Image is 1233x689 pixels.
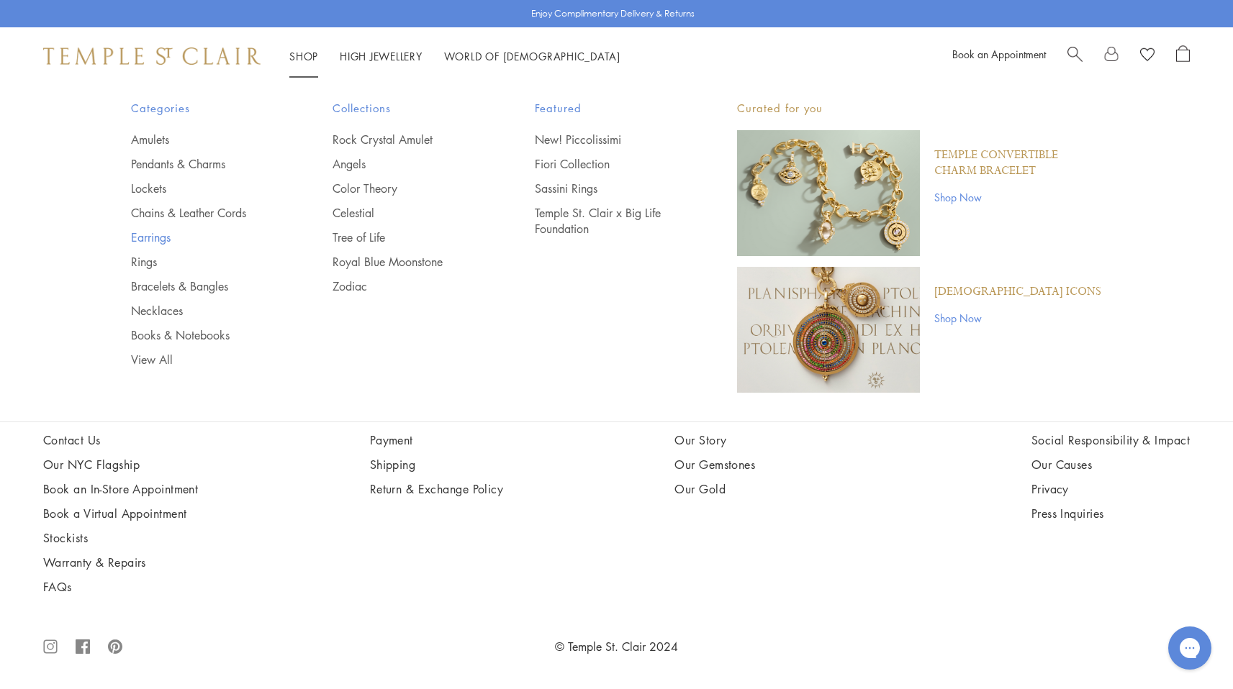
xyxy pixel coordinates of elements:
[535,205,679,237] a: Temple St. Clair x Big Life Foundation
[934,310,1101,326] a: Shop Now
[370,457,504,473] a: Shipping
[674,481,859,497] a: Our Gold
[289,49,318,63] a: ShopShop
[737,99,1103,117] p: Curated for you
[340,49,423,63] a: High JewelleryHigh Jewellery
[1031,432,1190,448] a: Social Responsibility & Impact
[1031,457,1190,473] a: Our Causes
[131,132,276,147] a: Amulets
[131,278,276,294] a: Bracelets & Bangles
[131,303,276,319] a: Necklaces
[531,6,695,21] p: Enjoy Complimentary Delivery & Returns
[43,530,198,546] a: Stockists
[43,481,198,497] a: Book an In-Store Appointment
[43,432,198,448] a: Contact Us
[43,457,198,473] a: Our NYC Flagship
[535,99,679,117] span: Featured
[333,181,477,196] a: Color Theory
[535,156,679,172] a: Fiori Collection
[43,47,261,65] img: Temple St. Clair
[1031,506,1190,521] a: Press Inquiries
[131,99,276,117] span: Categories
[333,205,477,221] a: Celestial
[934,147,1103,179] a: Temple Convertible Charm Bracelet
[333,156,477,172] a: Angels
[43,506,198,521] a: Book a Virtual Appointment
[934,189,1103,205] a: Shop Now
[952,47,1046,61] a: Book an Appointment
[333,132,477,147] a: Rock Crystal Amulet
[131,352,276,368] a: View All
[131,327,276,343] a: Books & Notebooks
[289,47,620,65] nav: Main navigation
[333,278,477,294] a: Zodiac
[370,481,504,497] a: Return & Exchange Policy
[535,181,679,196] a: Sassini Rings
[131,181,276,196] a: Lockets
[1140,45,1155,67] a: View Wishlist
[1176,45,1190,67] a: Open Shopping Bag
[333,99,477,117] span: Collections
[535,132,679,147] a: New! Piccolissimi
[444,49,620,63] a: World of [DEMOGRAPHIC_DATA]World of [DEMOGRAPHIC_DATA]
[131,156,276,172] a: Pendants & Charms
[370,432,504,448] a: Payment
[43,555,198,570] a: Warranty & Repairs
[43,579,198,595] a: FAQs
[674,432,859,448] a: Our Story
[131,205,276,221] a: Chains & Leather Cords
[333,229,477,245] a: Tree of Life
[1031,481,1190,497] a: Privacy
[555,639,678,654] a: © Temple St. Clair 2024
[1067,45,1083,67] a: Search
[934,284,1101,300] a: [DEMOGRAPHIC_DATA] Icons
[674,457,859,473] a: Our Gemstones
[333,254,477,270] a: Royal Blue Moonstone
[131,254,276,270] a: Rings
[131,229,276,245] a: Earrings
[1161,621,1219,675] iframe: Gorgias live chat messenger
